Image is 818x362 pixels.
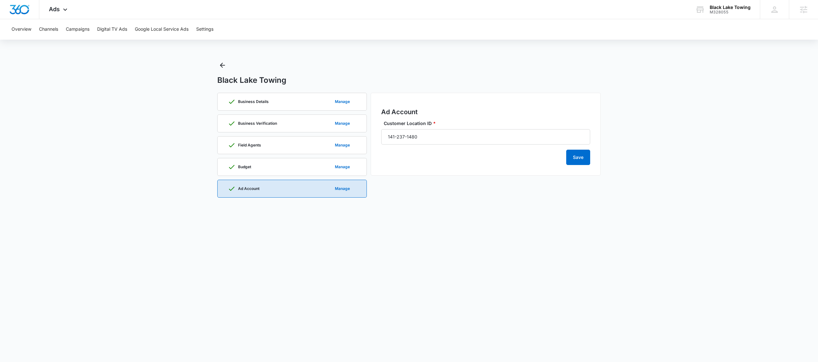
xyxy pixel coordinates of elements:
button: Back [217,60,228,70]
button: Manage [328,138,356,153]
button: Manage [328,181,356,196]
a: Ad AccountManage [217,180,367,198]
button: Google Local Service Ads [135,19,189,40]
a: Field AgentsManage [217,136,367,154]
div: account name [710,5,751,10]
a: Business VerificationManage [217,114,367,132]
span: Ads [49,6,60,12]
a: BudgetManage [217,158,367,176]
button: Settings [196,19,213,40]
label: Customer Location ID [384,120,593,127]
button: Save [566,150,590,165]
button: Manage [328,159,356,175]
button: Digital TV Ads [97,19,127,40]
h2: Ad Account [381,107,590,117]
button: Manage [328,116,356,131]
p: Business Details [238,100,269,104]
p: Field Agents [238,143,261,147]
p: Ad Account [238,187,259,191]
button: Manage [328,94,356,109]
p: Business Verification [238,122,277,125]
div: account id [710,10,751,14]
button: Campaigns [66,19,89,40]
p: Budget [238,165,251,169]
button: Overview [12,19,31,40]
h1: Black Lake Towing [217,75,286,85]
button: Channels [39,19,58,40]
a: Business DetailsManage [217,93,367,111]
